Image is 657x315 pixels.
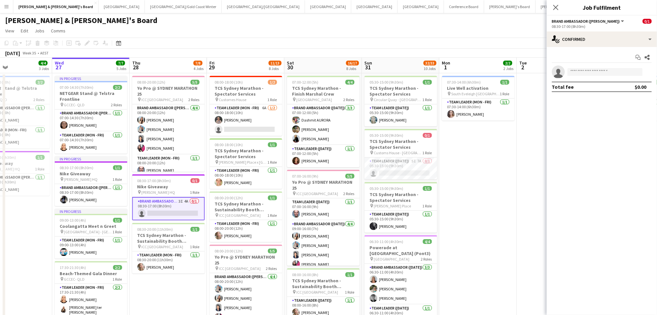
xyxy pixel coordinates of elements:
span: 0/1 [643,19,652,24]
div: $0.00 [635,84,647,90]
button: [GEOGRAPHIC_DATA] [398,0,444,13]
div: Total fee [552,84,574,90]
button: [GEOGRAPHIC_DATA] [305,0,351,13]
div: Confirmed [547,31,657,47]
button: Conference Board [444,0,484,13]
button: [GEOGRAPHIC_DATA]/[GEOGRAPHIC_DATA] [222,0,305,13]
button: [PERSON_NAME] & [PERSON_NAME]'s Board [13,0,99,13]
button: [PERSON_NAME] & [PERSON_NAME]'s Board [536,0,618,13]
button: [GEOGRAPHIC_DATA] [99,0,145,13]
button: [GEOGRAPHIC_DATA] [351,0,398,13]
button: Brand Ambassador ([PERSON_NAME]) [552,19,625,24]
h3: Job Fulfilment [547,3,657,12]
button: [PERSON_NAME]'s Board [484,0,536,13]
span: Brand Ambassador (Mon - Fri) [552,19,620,24]
div: 08:30-17:00 (8h30m) [552,24,652,29]
button: [GEOGRAPHIC_DATA]/Gold Coast Winter [145,0,222,13]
